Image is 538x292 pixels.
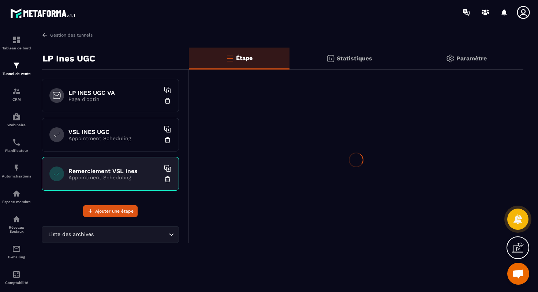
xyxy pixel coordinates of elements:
[326,54,335,63] img: stats.20deebd0.svg
[68,175,160,180] p: Appointment Scheduling
[446,54,455,63] img: setting-gr.5f69749f.svg
[12,61,21,70] img: formation
[68,128,160,135] h6: VSL INES UGC
[2,123,31,127] p: Webinaire
[2,81,31,107] a: formationformationCRM
[42,32,93,38] a: Gestion des tunnels
[2,158,31,184] a: automationsautomationsAutomatisations
[2,209,31,239] a: social-networksocial-networkRéseaux Sociaux
[42,226,179,243] div: Search for option
[456,55,487,62] p: Paramètre
[95,231,167,239] input: Search for option
[2,200,31,204] p: Espace membre
[68,135,160,141] p: Appointment Scheduling
[95,207,134,215] span: Ajouter une étape
[2,174,31,178] p: Automatisations
[2,72,31,76] p: Tunnel de vente
[12,138,21,147] img: scheduler
[2,184,31,209] a: automationsautomationsEspace membre
[12,112,21,121] img: automations
[2,46,31,50] p: Tableau de bord
[2,281,31,285] p: Comptabilité
[2,265,31,290] a: accountantaccountantComptabilité
[2,239,31,265] a: emailemailE-mailing
[68,89,160,96] h6: LP INES UGC VA
[2,255,31,259] p: E-mailing
[12,244,21,253] img: email
[2,97,31,101] p: CRM
[2,149,31,153] p: Planificateur
[2,107,31,132] a: automationsautomationsWebinaire
[164,97,171,105] img: trash
[2,132,31,158] a: schedulerschedulerPlanificateur
[83,205,138,217] button: Ajouter une étape
[164,136,171,144] img: trash
[2,56,31,81] a: formationformationTunnel de vente
[12,189,21,198] img: automations
[337,55,372,62] p: Statistiques
[42,51,95,66] p: LP Ines UGC
[2,225,31,233] p: Réseaux Sociaux
[12,215,21,224] img: social-network
[12,164,21,172] img: automations
[12,270,21,279] img: accountant
[12,35,21,44] img: formation
[2,30,31,56] a: formationformationTableau de bord
[42,32,48,38] img: arrow
[10,7,76,20] img: logo
[164,176,171,183] img: trash
[68,168,160,175] h6: Remerciement VSL ines
[225,54,234,63] img: bars-o.4a397970.svg
[46,231,95,239] span: Liste des archives
[12,87,21,96] img: formation
[68,96,160,102] p: Page d'optin
[236,55,253,61] p: Étape
[507,263,529,285] a: Ouvrir le chat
